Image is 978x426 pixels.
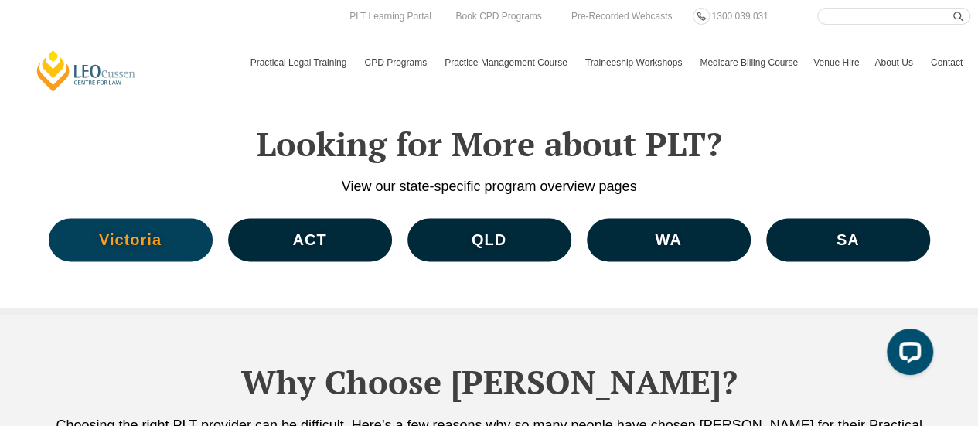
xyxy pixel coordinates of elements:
a: CPD Programs [356,40,437,85]
span: SA [837,232,860,247]
a: [PERSON_NAME] Centre for Law [35,49,138,93]
h2: Looking for More about PLT? [49,126,930,162]
a: Contact [923,40,970,85]
a: ACT [228,218,392,261]
p: View our state-specific program overview pages [49,178,930,195]
a: Victoria [49,218,213,261]
a: Medicare Billing Course [692,40,806,85]
a: PLT Learning Portal [346,8,435,25]
span: Victoria [99,232,162,247]
a: Practical Legal Training [243,40,357,85]
a: Venue Hire [806,40,867,85]
a: About Us [867,40,922,85]
h2: Why Choose [PERSON_NAME]? [49,362,930,400]
a: Practice Management Course [437,40,578,85]
span: 1300 039 031 [711,11,768,22]
span: WA [655,232,681,247]
a: Traineeship Workshops [578,40,692,85]
a: 1300 039 031 [707,8,772,25]
span: QLD [472,232,506,247]
a: Book CPD Programs [452,8,545,25]
a: Pre-Recorded Webcasts [567,8,676,25]
a: WA [587,218,751,261]
span: ACT [292,232,326,247]
iframe: LiveChat chat widget [874,322,939,387]
a: QLD [407,218,571,261]
a: SA [766,218,930,261]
